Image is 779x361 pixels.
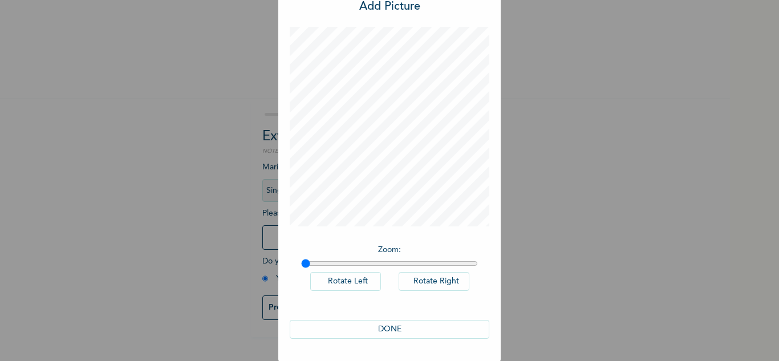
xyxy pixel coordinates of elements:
p: Zoom : [301,244,478,256]
button: DONE [290,320,489,339]
button: Rotate Right [399,272,469,291]
span: Please add a recent Passport Photograph [262,209,468,255]
button: Rotate Left [310,272,381,291]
